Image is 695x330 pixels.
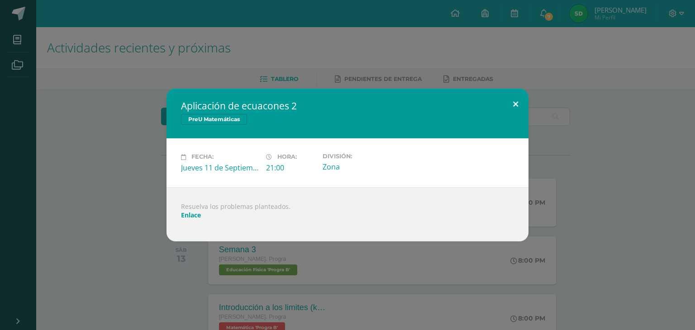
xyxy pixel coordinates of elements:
[181,211,201,219] a: Enlace
[181,99,514,112] h2: Aplicación de ecuacones 2
[323,153,400,160] label: División:
[323,162,400,172] div: Zona
[167,187,528,241] div: Resuelva los problemas planteados.
[277,154,297,160] span: Hora:
[266,163,315,173] div: 21:00
[503,89,528,119] button: Close (Esc)
[191,154,214,160] span: Fecha:
[181,114,247,125] span: PreU Matemáticas
[181,163,259,173] div: Jueves 11 de Septiembre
